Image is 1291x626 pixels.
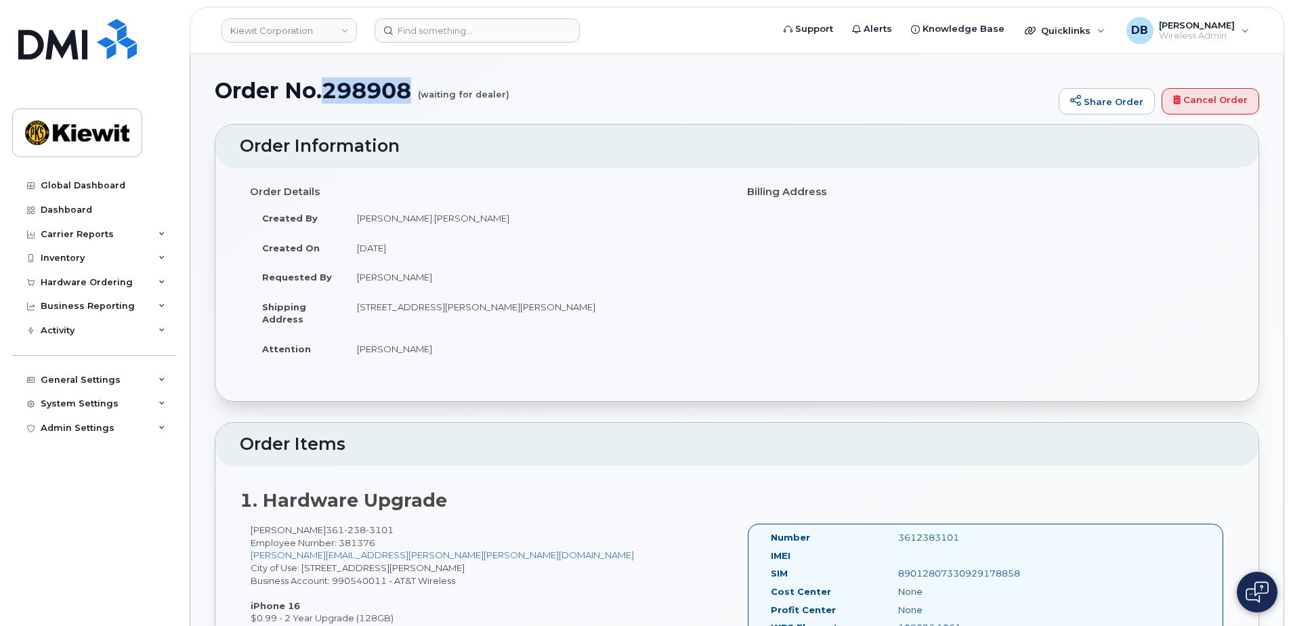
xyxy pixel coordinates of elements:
span: 238 [344,524,366,535]
label: Number [771,531,810,544]
td: [PERSON_NAME].[PERSON_NAME] [345,203,727,233]
strong: Attention [262,343,311,354]
strong: iPhone 16 [251,600,300,611]
img: Open chat [1246,581,1269,603]
label: IMEI [771,549,790,562]
label: Profit Center [771,604,836,617]
span: Employee Number: 381376 [251,537,375,548]
label: Cost Center [771,585,831,598]
h4: Order Details [250,186,727,198]
div: 89012807330929178858 [888,567,1067,580]
strong: Created By [262,213,318,224]
td: [PERSON_NAME] [345,334,727,364]
a: Cancel Order [1162,88,1259,115]
div: None [888,604,1067,617]
td: [DATE] [345,233,727,263]
strong: Shipping Address [262,301,306,325]
strong: 1. Hardware Upgrade [240,489,447,512]
span: 361 [326,524,394,535]
h1: Order No.298908 [215,79,1052,102]
span: 3101 [366,524,394,535]
a: [PERSON_NAME][EMAIL_ADDRESS][PERSON_NAME][PERSON_NAME][DOMAIN_NAME] [251,549,634,560]
h2: Order Items [240,435,1234,454]
small: (waiting for dealer) [418,79,509,100]
div: 3612383101 [888,531,1067,544]
div: None [888,585,1067,598]
td: [PERSON_NAME] [345,262,727,292]
h2: Order Information [240,137,1234,156]
label: SIM [771,567,788,580]
td: [STREET_ADDRESS][PERSON_NAME][PERSON_NAME] [345,292,727,334]
a: Share Order [1059,88,1155,115]
strong: Created On [262,243,320,253]
h4: Billing Address [747,186,1224,198]
strong: Requested By [262,272,332,283]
